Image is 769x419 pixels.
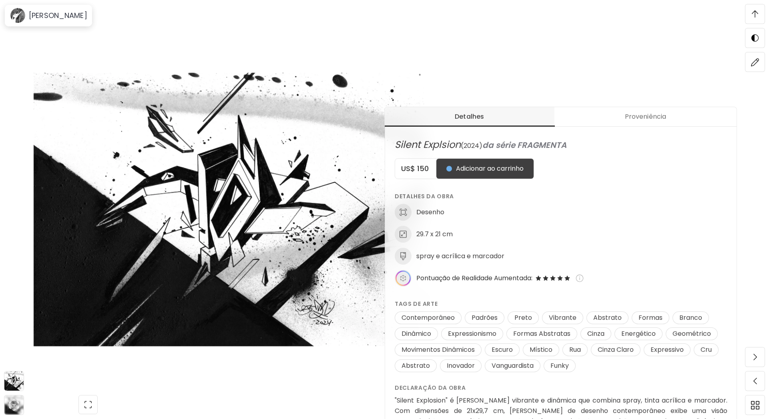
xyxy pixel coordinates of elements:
img: filled-star-icon [535,275,542,282]
img: dimensions [395,226,412,243]
span: Formas Abstratas [508,329,575,338]
img: filled-star-icon [564,275,571,282]
span: Vibrante [544,313,581,322]
h6: spray e acrílica e marcador [416,252,504,261]
span: Movimentos Dinâmicos [397,345,480,354]
span: Cru [696,345,717,354]
span: Inovador [442,361,480,370]
img: info-icon [576,274,584,282]
h6: Declaração da obra [395,383,727,392]
span: Geométrico [668,329,716,338]
span: Funky [546,361,574,370]
img: icon [395,270,412,287]
span: Pontuação de Realidade Aumentada: [416,274,532,283]
span: Cinza Claro [593,345,638,354]
h6: 29.7 x 21 cm [416,230,453,239]
img: discipline [395,204,412,221]
button: Adicionar ao carrinho [436,159,534,179]
h6: Tags de arte [395,299,727,308]
span: Proveniência [559,112,732,122]
h5: US$ 150 [395,164,436,174]
span: Abstrato [397,361,435,370]
span: Escuro [487,345,518,354]
span: ( 2024 ) [461,141,482,150]
span: Cinza [582,329,609,338]
span: Branco [675,313,707,322]
img: medium [395,248,412,265]
h6: Desenho [416,208,444,217]
img: filled-star-icon [556,275,564,282]
span: Místico [525,345,557,354]
span: Padrões [467,313,502,322]
span: Abstrato [588,313,626,322]
span: Energético [616,329,661,338]
span: Expressionismo [443,329,501,338]
span: da série FRAGMENTA [482,140,566,151]
span: Adicionar ao carrinho [446,164,524,174]
span: Dinâmico [397,329,436,338]
span: Contemporâneo [397,313,460,322]
h6: Detalhes da obra [395,192,727,201]
span: Detalhes [390,112,550,122]
span: Formas [634,313,667,322]
div: animation [8,399,20,411]
span: Rua [564,345,586,354]
span: Expressivo [646,345,689,354]
span: Preto [510,313,537,322]
span: Vanguardista [487,361,538,370]
h6: [PERSON_NAME] [29,11,87,20]
img: filled-star-icon [549,275,556,282]
img: filled-star-icon [542,275,549,282]
span: Silent Explsion [395,138,461,151]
